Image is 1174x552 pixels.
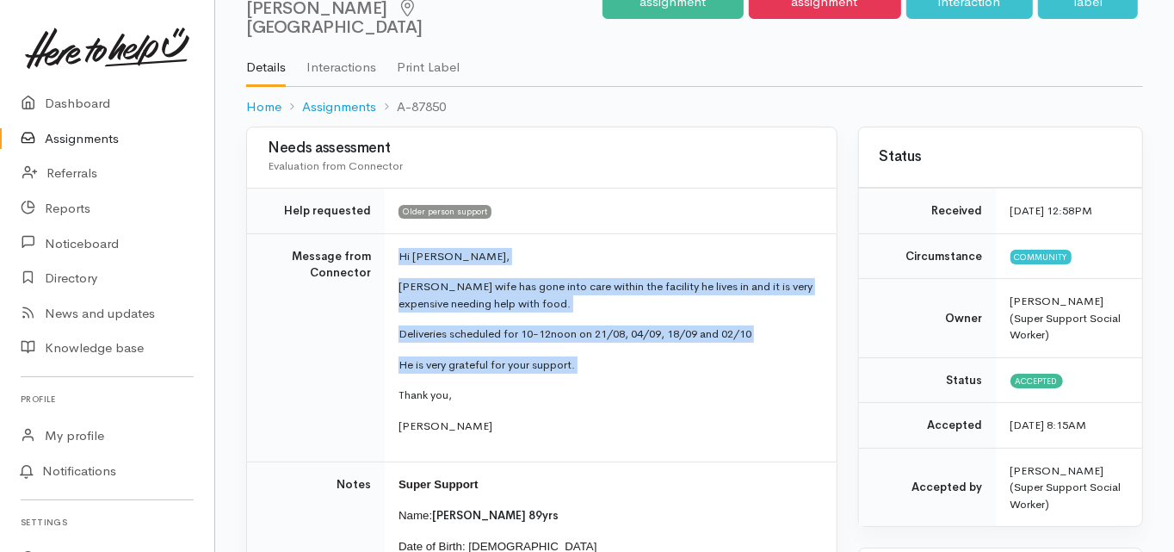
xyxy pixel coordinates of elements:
h3: Status [880,149,1121,165]
td: Help requested [247,189,385,234]
p: [PERSON_NAME] wife has gone into care within the facility he lives in and it is very expensive ne... [399,278,816,312]
td: Received [859,189,997,234]
span: Super Support [399,478,479,491]
p: Deliveries scheduled for 10-12noon on 21/08, 04/09, 18/09 and 02/10 [399,326,816,343]
p: [PERSON_NAME] [399,418,816,435]
span: Name: [399,509,432,522]
h6: Settings [21,511,194,534]
td: Status [859,357,997,403]
p: He is very grateful for your support. [399,357,816,374]
span: Older person support [399,205,491,219]
li: A-87850 [376,97,446,117]
span: Community [1010,250,1072,264]
td: Message from Connector [247,233,385,462]
a: Print Label [397,37,460,85]
a: Interactions [306,37,376,85]
h3: Needs assessment [268,140,816,157]
nav: breadcrumb [246,87,1143,127]
td: Circumstance [859,233,997,279]
time: [DATE] 12:58PM [1010,203,1093,218]
span: [PERSON_NAME] 89yrs [432,508,559,523]
a: Details [246,37,286,87]
a: Assignments [302,97,376,117]
span: Accepted [1010,374,1063,388]
time: [DATE] 8:15AM [1010,418,1087,432]
td: Owner [859,279,997,358]
span: [PERSON_NAME] (Super Support Social Worker) [1010,294,1121,342]
p: Hi [PERSON_NAME], [399,248,816,265]
td: Accepted [859,403,997,449]
span: Evaluation from Connector [268,158,403,173]
td: Accepted by [859,448,997,526]
td: [PERSON_NAME] (Super Support Social Worker) [997,448,1142,526]
p: Thank you, [399,387,816,404]
a: Home [246,97,281,117]
h6: Profile [21,388,194,411]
